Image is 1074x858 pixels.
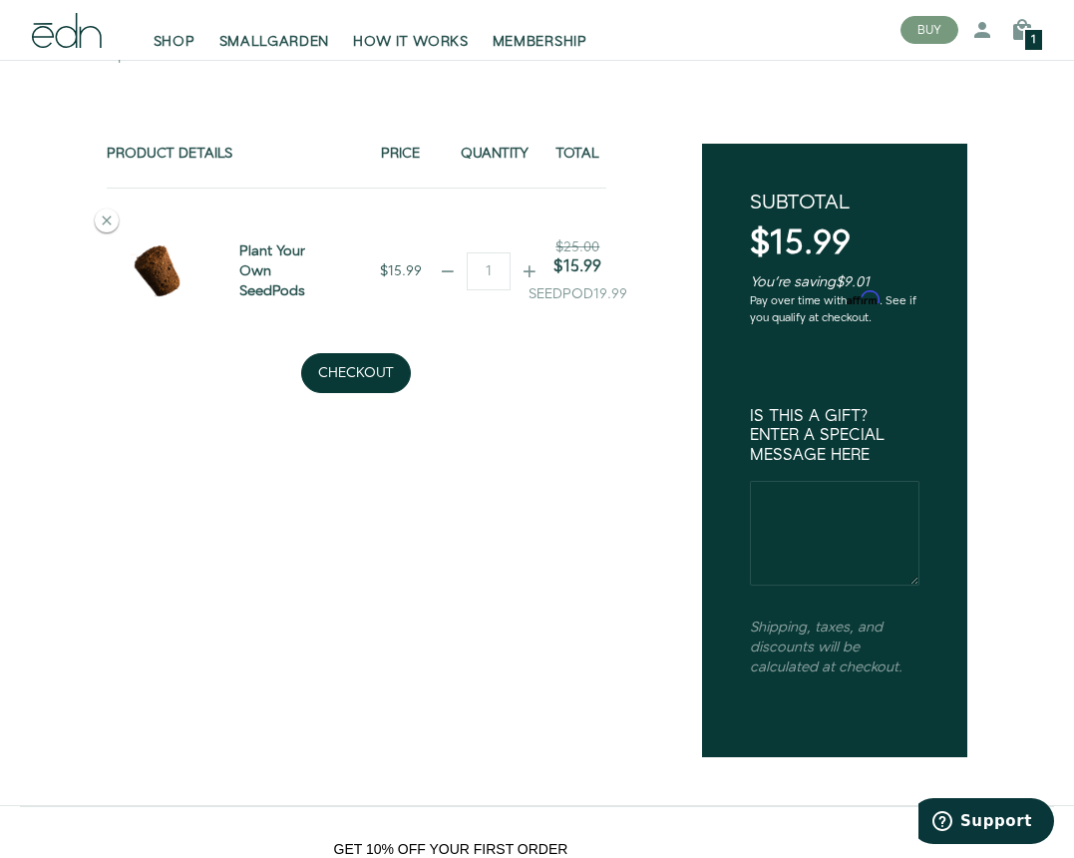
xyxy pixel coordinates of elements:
[118,45,177,64] span: product
[1031,35,1036,46] span: 1
[513,257,643,276] div: $15.99
[341,8,480,52] a: HOW IT WORKS
[239,241,305,301] a: Plant Your Own SeedPods
[734,272,936,292] div: You're saving
[154,32,195,52] span: SHOP
[207,8,342,52] a: SMALLGARDEN
[750,618,920,677] div: Shipping, taxes, and discounts will be calculated at checkout.
[513,284,643,304] div: SEEDPOD19.99
[445,144,534,164] div: Quantity
[481,8,599,52] a: MEMBERSHIP
[142,8,207,52] a: SHOP
[364,261,438,281] div: $15.99
[918,798,1054,848] iframe: Opens a widget where you can find more information
[107,220,207,321] img: Plant Your Own SeedPods
[334,841,568,857] span: GET 10% OFF YOUR FIRST ORDER
[750,292,920,327] p: Pay over time with . See if you qualify at checkout.
[534,144,622,164] div: Total
[301,353,411,393] input: Checkout
[219,32,330,52] span: SMALLGARDEN
[356,144,445,164] div: Price
[836,272,870,292] span: $9.01
[91,144,357,164] div: Product Details
[107,45,114,64] span: 1
[750,192,920,215] div: Subtotal
[847,291,880,305] span: Affirm
[493,32,587,52] span: MEMBERSHIP
[900,16,958,44] button: BUY
[734,223,936,264] div: $15.99
[513,237,643,257] div: $25.00
[750,407,920,465] label: Is this a gift? Enter a special message here
[353,32,468,52] span: HOW IT WORKS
